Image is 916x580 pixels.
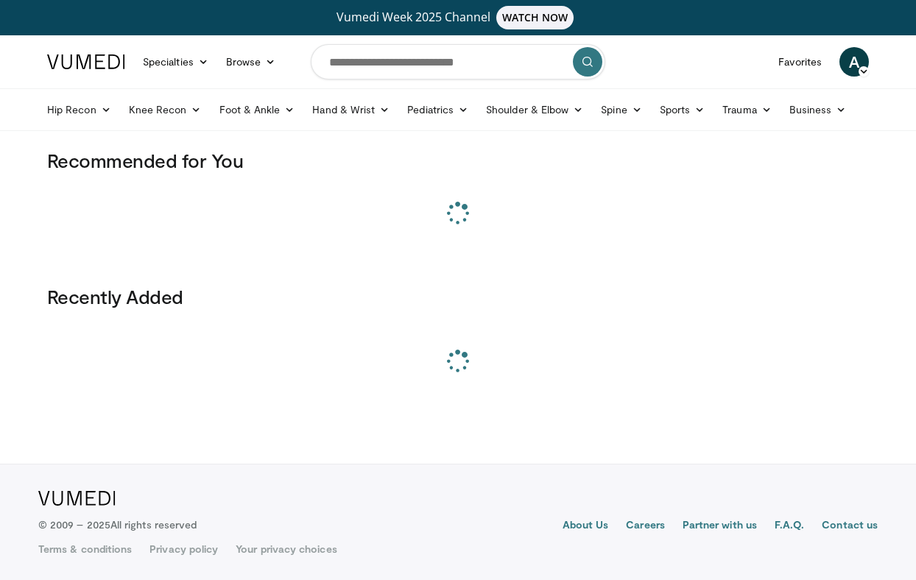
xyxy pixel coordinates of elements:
img: VuMedi Logo [47,54,125,69]
a: Pediatrics [398,95,477,124]
a: Favorites [769,47,831,77]
input: Search topics, interventions [311,44,605,79]
a: Terms & conditions [38,542,132,556]
a: Sports [651,95,714,124]
a: Spine [592,95,650,124]
a: Shoulder & Elbow [477,95,592,124]
a: Foot & Ankle [211,95,304,124]
a: About Us [563,517,609,535]
a: Your privacy choices [236,542,337,556]
p: © 2009 – 2025 [38,517,197,532]
h3: Recently Added [47,285,869,308]
a: Hand & Wrist [303,95,398,124]
a: Trauma [714,95,781,124]
a: Business [781,95,856,124]
a: Privacy policy [149,542,218,556]
h3: Recommended for You [47,149,869,172]
a: Vumedi Week 2025 ChannelWATCH NOW [49,6,867,29]
a: Contact us [822,517,878,535]
img: VuMedi Logo [38,491,116,506]
a: Specialties [134,47,217,77]
a: Browse [217,47,285,77]
a: Hip Recon [38,95,120,124]
a: A [839,47,869,77]
span: All rights reserved [110,518,197,531]
a: Careers [626,517,665,535]
a: F.A.Q. [775,517,804,535]
span: WATCH NOW [496,6,574,29]
a: Knee Recon [120,95,211,124]
a: Partner with us [683,517,757,535]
